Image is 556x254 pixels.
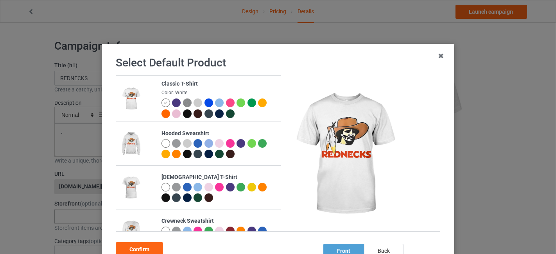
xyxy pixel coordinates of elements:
div: Crewneck Sweatshirt [161,217,277,225]
div: [DEMOGRAPHIC_DATA] T-Shirt [161,174,277,181]
img: heather_texture.png [183,98,192,107]
h1: Select Default Product [116,56,440,70]
div: Hooded Sweatshirt [161,130,277,138]
div: Color: White [161,89,277,96]
div: Classic T-Shirt [161,80,277,88]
